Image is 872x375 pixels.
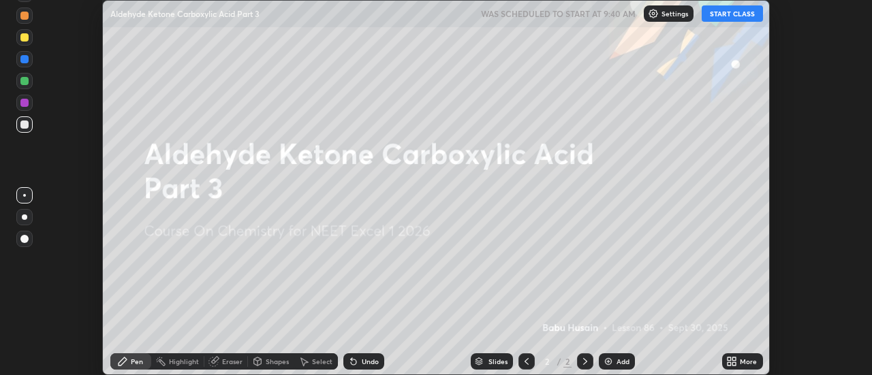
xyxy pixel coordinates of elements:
div: Select [312,358,332,365]
p: Aldehyde Ketone Carboxylic Acid Part 3 [110,8,260,19]
div: / [557,357,561,365]
img: class-settings-icons [648,8,659,19]
div: 2 [540,357,554,365]
h5: WAS SCHEDULED TO START AT 9:40 AM [481,7,636,20]
div: Highlight [169,358,199,365]
div: Pen [131,358,143,365]
div: Eraser [222,358,243,365]
div: Slides [488,358,508,365]
div: More [740,358,757,365]
p: Settings [661,10,688,17]
img: add-slide-button [603,356,614,367]
div: 2 [563,355,572,368]
div: Add [617,358,629,365]
button: START CLASS [702,5,763,22]
div: Shapes [266,358,289,365]
div: Undo [362,358,379,365]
